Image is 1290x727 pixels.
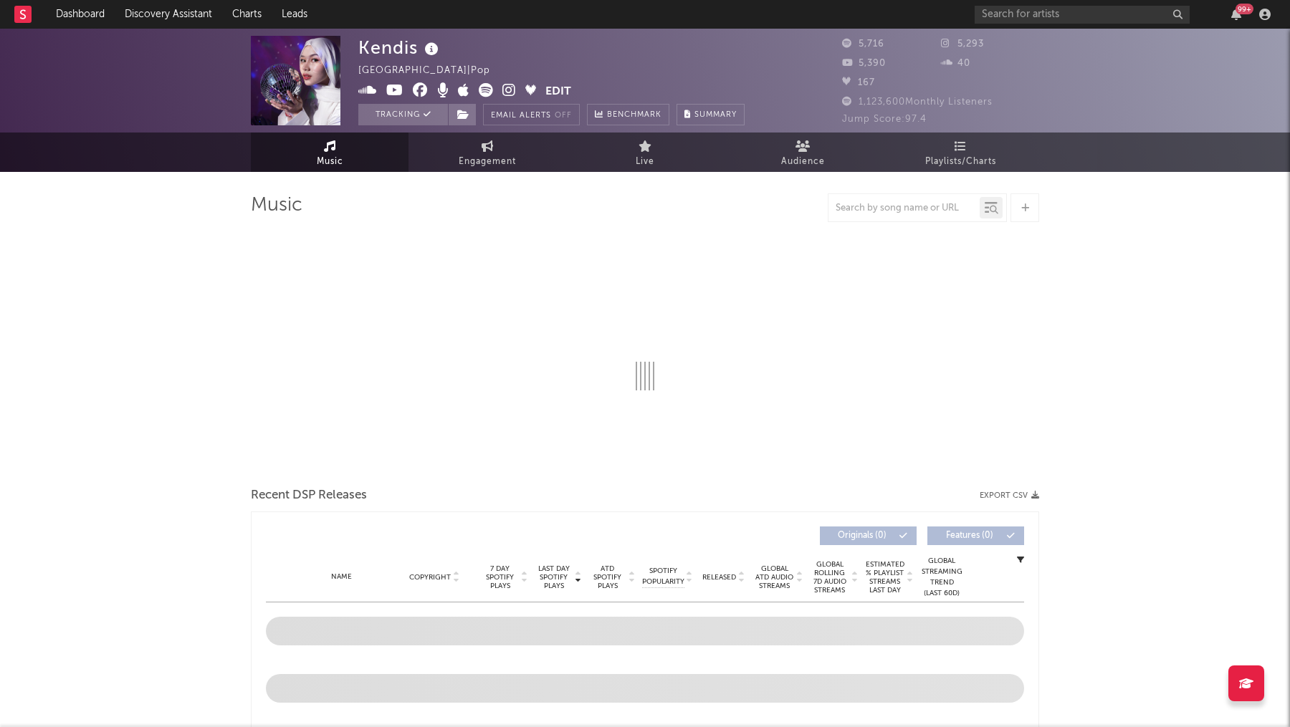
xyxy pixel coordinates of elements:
[555,112,572,120] em: Off
[937,531,1003,540] span: Features ( 0 )
[358,62,507,80] div: [GEOGRAPHIC_DATA] | Pop
[481,564,519,590] span: 7 Day Spotify Plays
[941,39,984,49] span: 5,293
[358,36,442,59] div: Kendis
[251,133,408,172] a: Music
[755,564,794,590] span: Global ATD Audio Streams
[927,526,1024,545] button: Features(0)
[828,203,980,214] input: Search by song name or URL
[1236,4,1253,14] div: 99 +
[829,531,895,540] span: Originals ( 0 )
[920,556,963,599] div: Global Streaming Trend (Last 60D)
[251,487,367,504] span: Recent DSP Releases
[941,59,970,68] span: 40
[677,104,745,125] button: Summary
[642,566,684,587] span: Spotify Popularity
[975,6,1190,24] input: Search for artists
[842,39,884,49] span: 5,716
[925,153,996,170] span: Playlists/Charts
[317,153,343,170] span: Music
[842,78,875,87] span: 167
[409,573,451,582] span: Copyright
[810,560,849,594] span: Global Rolling 7D Audio Streams
[842,115,927,124] span: Jump Score: 97.4
[566,133,724,172] a: Live
[881,133,1039,172] a: Playlists/Charts
[587,104,669,125] a: Benchmark
[483,104,580,125] button: Email AlertsOff
[980,491,1039,500] button: Export CSV
[820,526,917,545] button: Originals(0)
[702,573,736,582] span: Released
[295,572,388,582] div: Name
[694,111,737,119] span: Summary
[865,560,904,594] span: Estimated % Playlist Streams Last Day
[588,564,626,590] span: ATD Spotify Plays
[842,59,886,68] span: 5,390
[724,133,881,172] a: Audience
[607,107,661,124] span: Benchmark
[1231,9,1241,20] button: 99+
[842,97,993,107] span: 1,123,600 Monthly Listeners
[545,83,571,101] button: Edit
[408,133,566,172] a: Engagement
[358,104,448,125] button: Tracking
[781,153,825,170] span: Audience
[535,564,573,590] span: Last Day Spotify Plays
[459,153,516,170] span: Engagement
[636,153,654,170] span: Live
